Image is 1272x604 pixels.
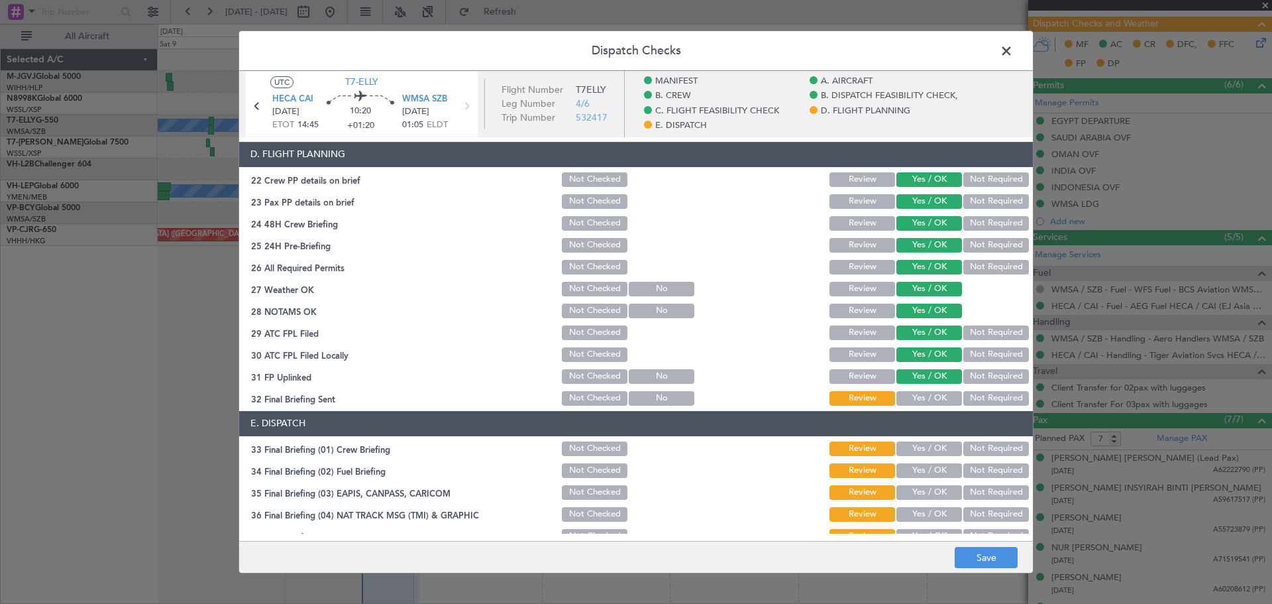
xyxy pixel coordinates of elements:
[963,194,1029,209] button: Not Required
[963,463,1029,478] button: Not Required
[239,31,1033,71] header: Dispatch Checks
[963,238,1029,253] button: Not Required
[963,529,1029,544] button: Not Required
[963,485,1029,500] button: Not Required
[963,216,1029,231] button: Not Required
[963,442,1029,456] button: Not Required
[963,507,1029,522] button: Not Required
[963,369,1029,384] button: Not Required
[963,391,1029,406] button: Not Required
[963,172,1029,187] button: Not Required
[963,260,1029,274] button: Not Required
[963,347,1029,362] button: Not Required
[963,326,1029,340] button: Not Required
